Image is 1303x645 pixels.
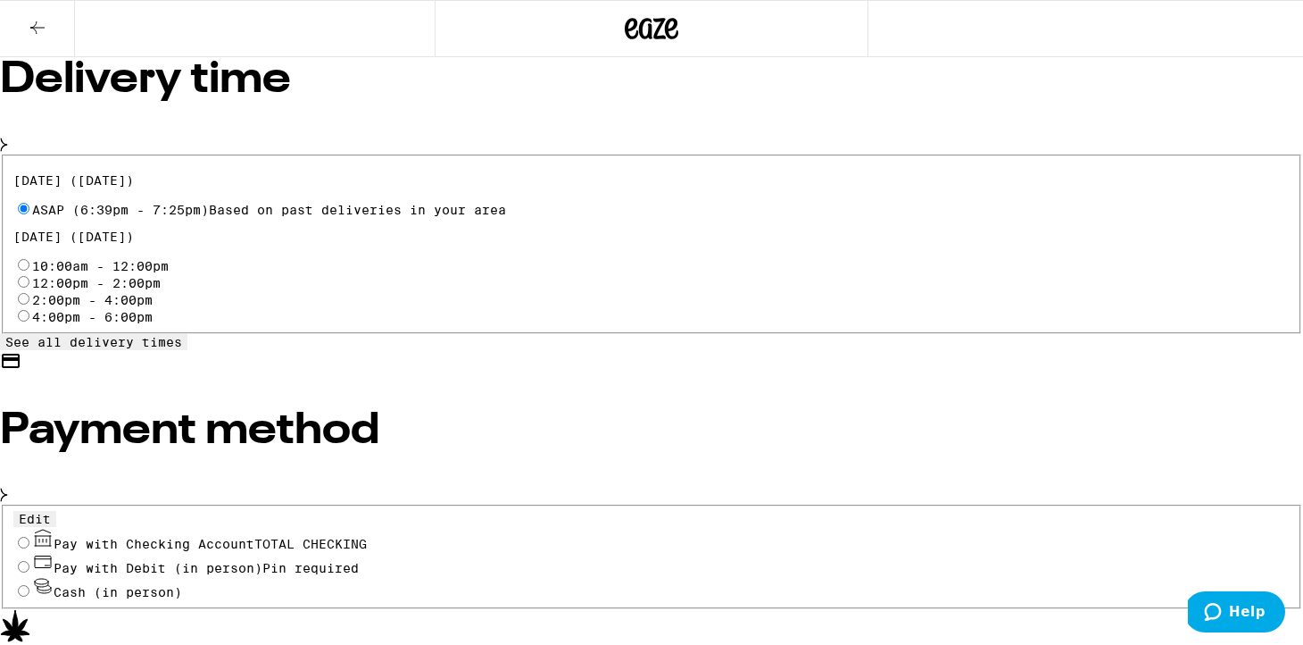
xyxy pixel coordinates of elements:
[54,537,367,551] span: Pay with Checking Account
[13,173,1291,188] p: [DATE] ([DATE])
[32,276,161,290] label: 12:00pm - 2:00pm
[254,537,367,551] span: TOTAL CHECKING
[32,203,506,217] span: ASAP (6:39pm - 7:25pm)
[32,310,153,324] label: 4:00pm - 6:00pm
[13,511,56,527] button: Edit
[262,561,359,575] span: Pin required
[209,203,506,217] span: Based on past deliveries in your area
[32,259,169,273] label: 10:00am - 12:00pm
[54,585,182,599] span: Cash (in person)
[32,293,153,307] label: 2:00pm - 4:00pm
[1188,591,1285,636] iframe: Opens a widget where you can find more information
[54,561,262,575] span: Pay with Debit (in person)
[5,335,182,349] span: See all delivery times
[13,230,1291,244] p: [DATE] ([DATE])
